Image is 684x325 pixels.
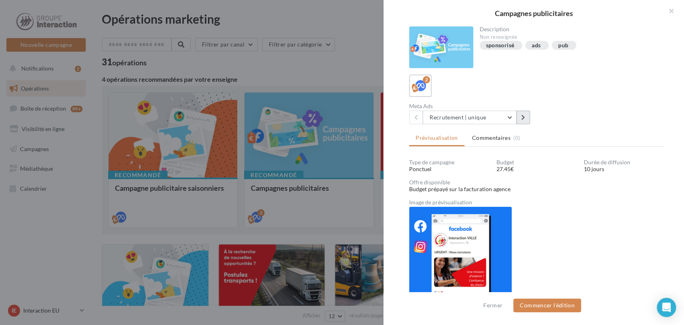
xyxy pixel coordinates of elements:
[472,134,510,142] span: Commentaires
[409,180,665,185] div: Offre disponible
[409,207,512,297] img: 008b87f00d921ddecfa28f1c35eec23d.png
[584,159,665,165] div: Durée de diffusion
[486,42,515,48] div: sponsorisé
[496,159,577,165] div: Budget
[423,76,430,83] div: 2
[480,301,506,310] button: Fermer
[409,165,490,173] div: Ponctuel
[558,42,568,48] div: pub
[409,159,490,165] div: Type de campagne
[409,200,665,205] div: Image de prévisualisation
[480,34,659,41] div: Non renseignée
[480,26,659,32] div: Description
[409,103,534,109] div: Meta Ads
[409,185,665,193] div: Budget prépayé sur la facturation agence
[396,10,671,17] div: Campagnes publicitaires
[657,298,676,317] div: Open Intercom Messenger
[513,135,520,141] span: (0)
[584,165,665,173] div: 10 jours
[496,165,577,173] div: 27.45€
[513,299,581,312] button: Commencer l'édition
[532,42,541,48] div: ads
[423,111,517,124] button: Recrutement | unique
